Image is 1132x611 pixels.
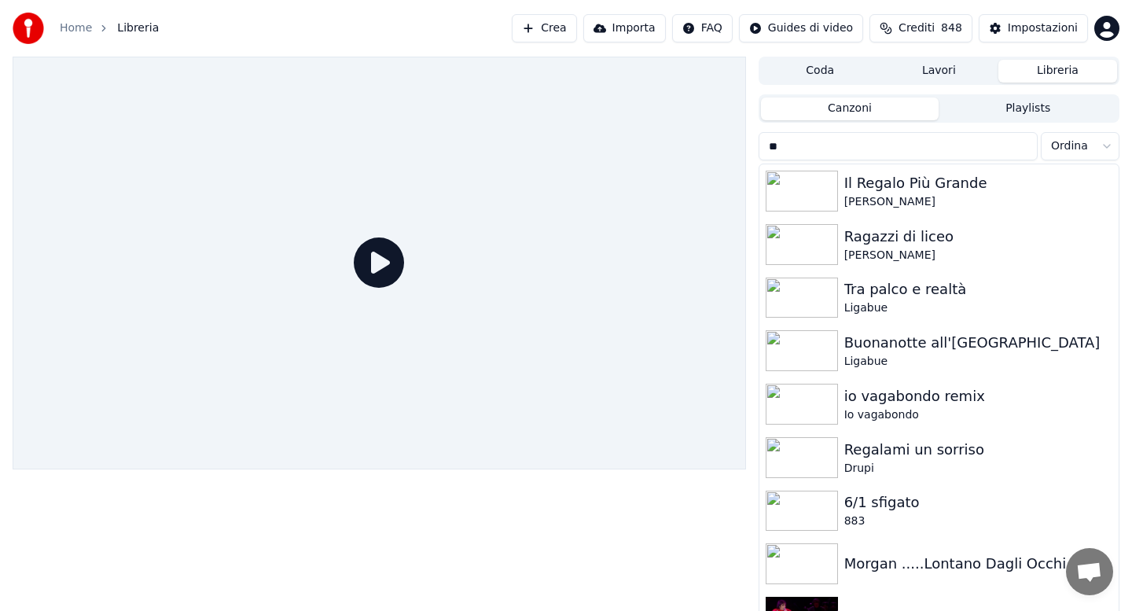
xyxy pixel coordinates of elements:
[844,553,1112,575] div: Morgan .....Lontano Dagli Occhi
[844,439,1112,461] div: Regalami un sorriso
[844,385,1112,407] div: io vagabondo remix
[761,98,939,120] button: Canzoni
[844,407,1112,423] div: Io vagabondo
[979,14,1088,42] button: Impostazioni
[844,354,1112,370] div: Ligabue
[672,14,733,42] button: FAQ
[117,20,159,36] span: Libreria
[844,226,1112,248] div: Ragazzi di liceo
[844,278,1112,300] div: Tra palco e realtà
[869,14,972,42] button: Crediti848
[844,491,1112,513] div: 6/1 sfigato
[998,60,1117,83] button: Libreria
[1066,548,1113,595] div: Aprire la chat
[739,14,863,42] button: Guides di video
[13,13,44,44] img: youka
[844,513,1112,529] div: 883
[941,20,962,36] span: 848
[844,172,1112,194] div: Il Regalo Più Grande
[761,60,880,83] button: Coda
[512,14,576,42] button: Crea
[939,98,1117,120] button: Playlists
[844,461,1112,477] div: Drupi
[880,60,998,83] button: Lavori
[844,300,1112,316] div: Ligabue
[583,14,666,42] button: Importa
[1051,138,1088,154] span: Ordina
[844,332,1112,354] div: Buonanotte all'[GEOGRAPHIC_DATA]
[844,248,1112,263] div: [PERSON_NAME]
[844,194,1112,210] div: [PERSON_NAME]
[899,20,935,36] span: Crediti
[60,20,159,36] nav: breadcrumb
[1008,20,1078,36] div: Impostazioni
[60,20,92,36] a: Home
